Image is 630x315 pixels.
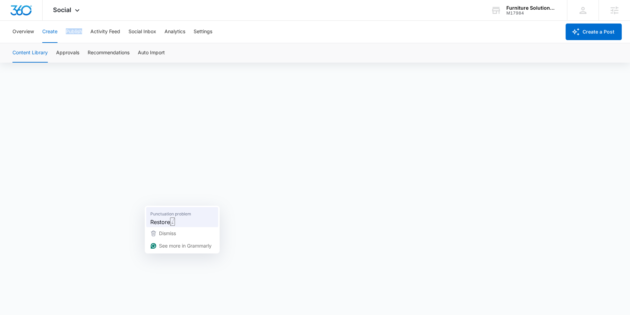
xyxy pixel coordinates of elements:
[42,21,57,43] button: Create
[90,21,120,43] button: Activity Feed
[88,43,130,63] button: Recommendations
[12,43,48,63] button: Content Library
[56,43,79,63] button: Approvals
[12,21,34,43] button: Overview
[138,43,165,63] button: Auto Import
[165,21,185,43] button: Analytics
[566,24,622,40] button: Create a Post
[194,21,212,43] button: Settings
[128,21,156,43] button: Social Inbox
[506,11,557,16] div: account id
[66,21,82,43] button: Publish
[506,5,557,11] div: account name
[53,6,71,13] span: Social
